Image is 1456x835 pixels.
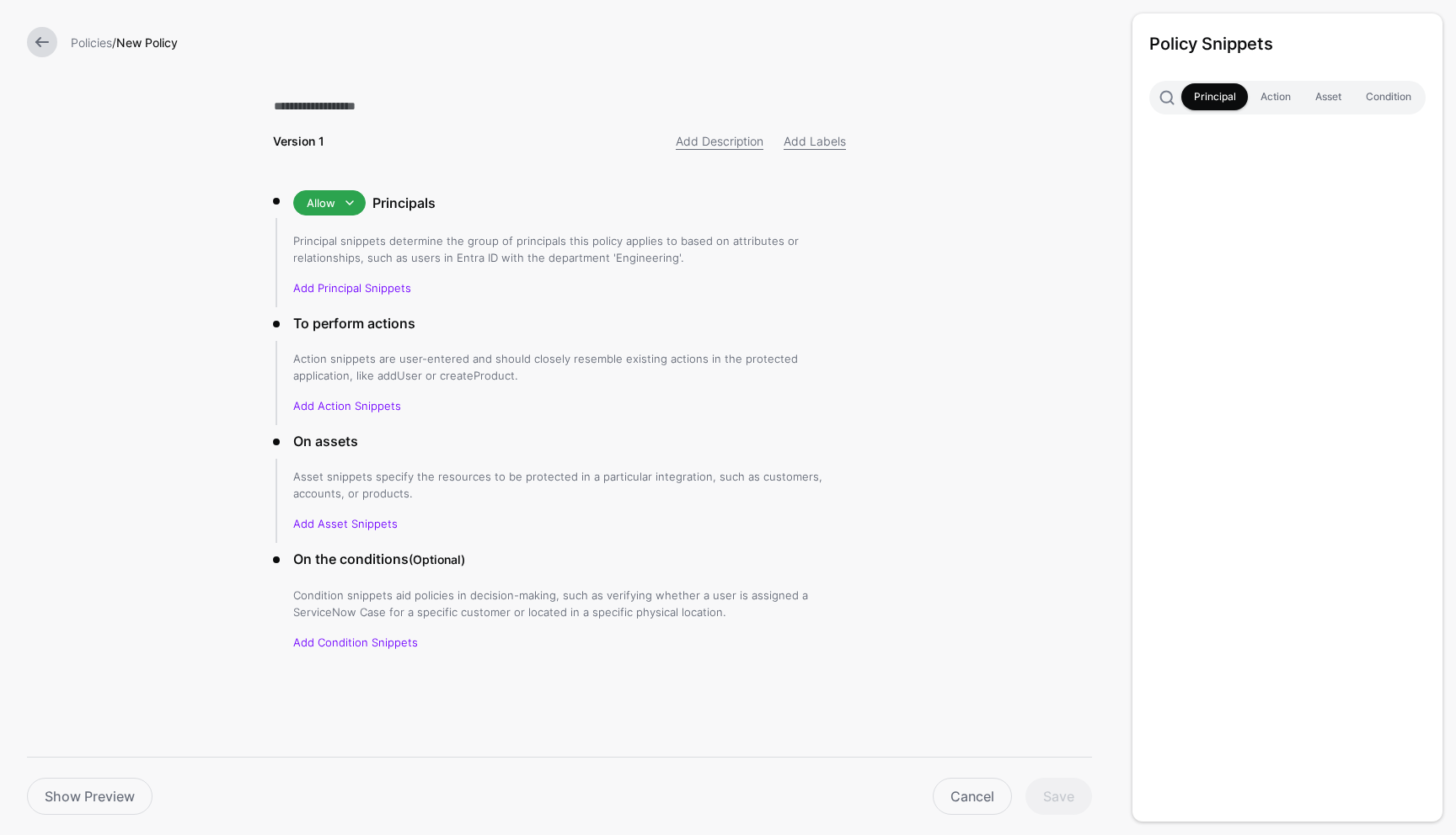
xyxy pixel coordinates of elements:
[784,134,846,148] a: Add Labels
[273,134,324,148] strong: Version 1
[293,549,846,570] h3: On the conditions
[293,232,846,266] p: Principal snippets determine the group of principals this policy applies to based on attributes o...
[71,35,112,50] a: Policies
[293,636,418,649] a: Add Condition Snippets
[293,587,846,620] p: Condition snippets aid policies in decision-making, such as verifying whether a user is assigned ...
[1181,83,1248,110] a: Principal
[116,35,178,50] strong: New Policy
[1303,83,1353,110] a: Asset
[933,778,1012,815] a: Cancel
[64,34,1099,51] div: /
[1353,83,1423,110] a: Condition
[27,778,153,815] a: Show Preview
[293,468,846,502] p: Asset snippets specify the resources to be protected in a particular integration, such as custome...
[293,281,411,295] a: Add Principal Snippets
[676,134,763,148] a: Add Description
[293,431,846,451] h3: On assets
[1248,83,1303,110] a: Action
[293,313,846,333] h3: To perform actions
[1149,30,1426,57] h3: Policy Snippets
[293,350,846,384] p: Action snippets are user-entered and should closely resemble existing actions in the protected ap...
[293,517,398,530] a: Add Asset Snippets
[307,196,335,210] span: Allow
[372,193,846,213] h3: Principals
[293,399,401,412] a: Add Action Snippets
[409,552,465,566] small: (Optional)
